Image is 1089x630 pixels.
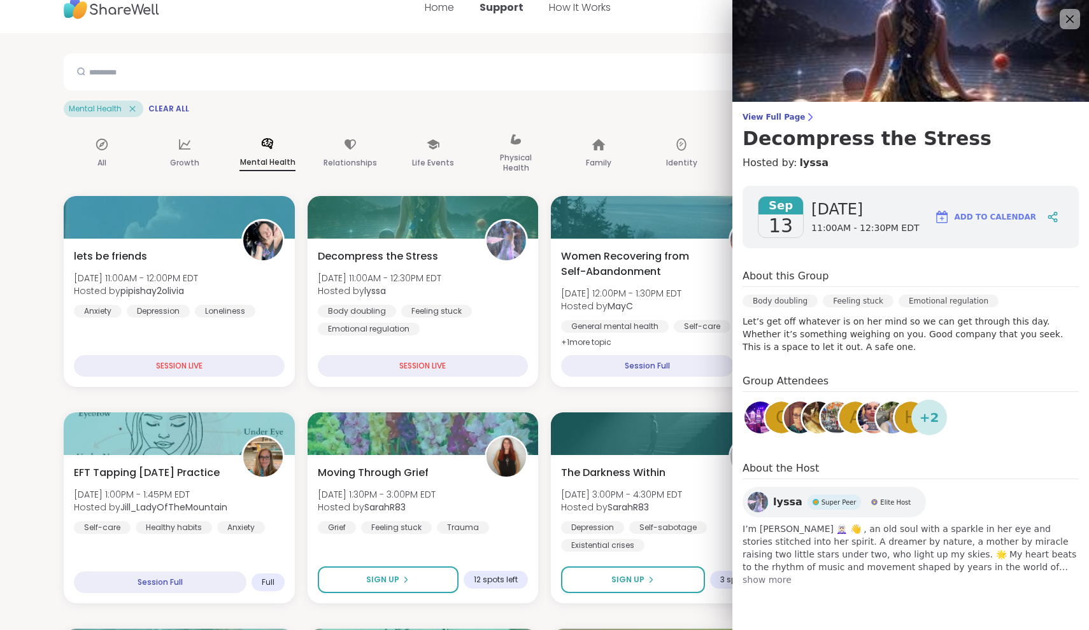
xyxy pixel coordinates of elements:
[318,305,396,318] div: Body doubling
[561,501,682,514] span: Hosted by
[744,402,776,433] img: Brandon84
[743,295,818,307] div: Body doubling
[748,492,768,512] img: lyssa
[318,488,436,501] span: [DATE] 1:30PM - 3:00PM EDT
[608,300,633,312] b: MayC
[136,521,212,534] div: Healthy habits
[561,539,644,552] div: Existential crises
[811,199,919,220] span: [DATE]
[239,155,295,171] p: Mental Health
[561,355,734,377] div: Session Full
[871,499,878,505] img: Elite Host
[97,155,106,171] p: All
[837,400,873,435] a: A
[769,214,793,237] span: 13
[819,400,855,435] a: Steven6560
[561,465,665,480] span: The Darkness Within
[318,249,438,264] span: Decompress the Stress
[743,315,1079,353] p: Let’s get off whatever is on her mind so we can get through this day. Whether it’s something weig...
[318,272,441,284] span: [DATE] 11:00AM - 12:30PM EDT
[586,155,611,171] p: Family
[318,465,429,480] span: Moving Through Grief
[802,402,834,433] img: mrsperozek43
[743,522,1079,573] span: I’m [PERSON_NAME] 🧝🏻‍♀️ 👋 , an old soul with a sparkle in her eye and stories stitched into her s...
[487,437,526,477] img: SarahR83
[366,574,399,585] span: Sign Up
[743,573,1079,586] span: show more
[730,221,770,260] img: MayC
[318,284,441,297] span: Hosted by
[120,284,184,297] b: pipishay2olivia
[364,284,386,297] b: lyssa
[561,300,681,312] span: Hosted by
[899,295,999,307] div: Emotional regulation
[608,501,649,514] b: SarahR83
[412,155,454,171] p: Life Events
[401,305,472,318] div: Feeling stuck
[799,155,829,171] a: lyssa
[743,461,1079,479] h4: About the Host
[318,355,529,377] div: SESSION LIVE
[74,488,227,501] span: [DATE] 1:00PM - 1:45PM EDT
[561,521,624,534] div: Depression
[720,575,762,585] span: 3 spots left
[730,437,770,477] img: SarahR83
[876,402,908,433] img: LynnLG
[69,104,122,114] span: Mental Health
[893,400,929,435] a: h
[127,305,190,318] div: Depression
[821,402,853,433] img: Steven6560
[195,305,255,318] div: Loneliness
[674,320,730,333] div: Self-care
[74,305,122,318] div: Anxiety
[920,408,939,427] span: + 2
[784,402,816,433] img: HeatherCM24
[74,521,131,534] div: Self-care
[364,501,406,514] b: SarahR83
[858,402,890,433] img: Lisa318
[74,501,227,514] span: Hosted by
[811,222,919,235] span: 11:00AM - 12:30PM EDT
[743,487,926,517] a: lyssalyssaSuper PeerSuper PeerElite HostElite Host
[743,112,1079,122] span: View Full Page
[929,202,1042,232] button: Add to Calendar
[823,295,893,307] div: Feeling stuck
[74,284,198,297] span: Hosted by
[561,287,681,300] span: [DATE] 12:00PM - 1:30PM EDT
[801,400,836,435] a: mrsperozek43
[74,249,147,264] span: lets be friends
[743,400,778,435] a: Brandon84
[850,405,861,430] span: A
[262,577,274,587] span: Full
[170,155,199,171] p: Growth
[743,155,1079,171] h4: Hosted by:
[813,499,819,505] img: Super Peer
[822,498,857,507] span: Super Peer
[74,571,246,593] div: Session Full
[487,221,526,260] img: lyssa
[773,494,802,510] span: lyssa
[955,211,1036,223] span: Add to Calendar
[561,249,715,279] span: Women Recovering from Self-Abandonment
[74,355,285,377] div: SESSION LIVE
[764,400,799,435] a: C
[776,405,787,430] span: C
[611,574,644,585] span: Sign Up
[148,104,189,114] span: Clear All
[437,521,489,534] div: Trauma
[743,269,829,284] h4: About this Group
[74,272,198,284] span: [DATE] 11:00AM - 12:00PM EDT
[758,197,803,214] span: Sep
[561,566,705,593] button: Sign Up
[666,155,697,171] p: Identity
[934,209,950,225] img: ShareWell Logomark
[629,521,707,534] div: Self-sabotage
[743,374,1079,392] h4: Group Attendees
[361,521,432,534] div: Feeling stuck
[318,566,459,593] button: Sign Up
[743,112,1079,150] a: View Full PageDecompress the Stress
[880,498,911,507] span: Elite Host
[74,465,220,480] span: EFT Tapping [DATE] Practice
[904,405,917,430] span: h
[243,221,283,260] img: pipishay2olivia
